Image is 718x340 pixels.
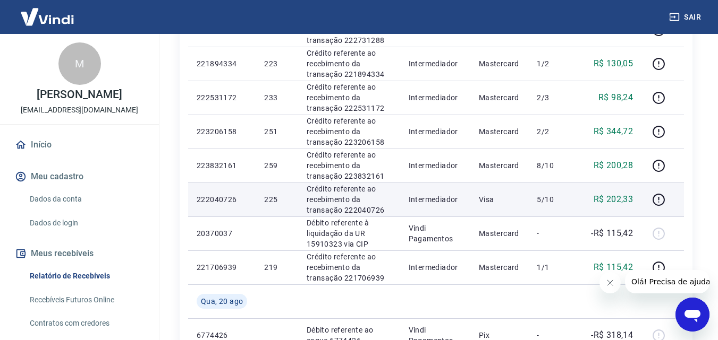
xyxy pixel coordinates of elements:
[594,261,633,274] p: R$ 115,42
[307,116,392,147] p: Crédito referente ao recebimento da transação 223206158
[537,262,568,273] p: 1/1
[13,165,146,188] button: Meu cadastro
[307,48,392,80] p: Crédito referente ao recebimento da transação 221894334
[58,42,101,85] div: M
[307,82,392,114] p: Crédito referente ao recebimento da transação 222531172
[21,104,138,116] p: [EMAIL_ADDRESS][DOMAIN_NAME]
[197,58,247,69] p: 221894334
[13,133,146,156] a: Início
[197,228,247,239] p: 20370037
[409,160,462,171] p: Intermediador
[264,126,289,137] p: 251
[409,58,462,69] p: Intermediador
[479,262,520,273] p: Mastercard
[197,160,247,171] p: 223832161
[625,270,709,293] iframe: Mensagem da empresa
[26,212,146,234] a: Dados de login
[479,160,520,171] p: Mastercard
[264,194,289,205] p: 225
[591,227,633,240] p: -R$ 115,42
[594,57,633,70] p: R$ 130,05
[264,58,289,69] p: 223
[479,228,520,239] p: Mastercard
[307,184,392,215] p: Crédito referente ao recebimento da transação 222040726
[594,193,633,206] p: R$ 202,33
[409,126,462,137] p: Intermediador
[479,126,520,137] p: Mastercard
[599,272,621,293] iframe: Fechar mensagem
[264,262,289,273] p: 219
[264,92,289,103] p: 233
[667,7,705,27] button: Sair
[537,126,568,137] p: 2/2
[13,1,82,33] img: Vindi
[264,160,289,171] p: 259
[26,265,146,287] a: Relatório de Recebíveis
[537,194,568,205] p: 5/10
[26,289,146,311] a: Recebíveis Futuros Online
[409,262,462,273] p: Intermediador
[26,312,146,334] a: Contratos com credores
[197,126,247,137] p: 223206158
[13,242,146,265] button: Meus recebíveis
[201,296,243,307] span: Qua, 20 ago
[307,217,392,249] p: Débito referente à liquidação da UR 15910323 via CIP
[537,92,568,103] p: 2/3
[537,228,568,239] p: -
[307,150,392,181] p: Crédito referente ao recebimento da transação 223832161
[598,91,633,104] p: R$ 98,24
[307,251,392,283] p: Crédito referente ao recebimento da transação 221706939
[537,160,568,171] p: 8/10
[26,188,146,210] a: Dados da conta
[594,159,633,172] p: R$ 200,28
[409,92,462,103] p: Intermediador
[6,7,89,16] span: Olá! Precisa de ajuda?
[537,58,568,69] p: 1/2
[479,194,520,205] p: Visa
[197,194,247,205] p: 222040726
[479,92,520,103] p: Mastercard
[594,125,633,138] p: R$ 344,72
[675,298,709,332] iframe: Botão para abrir a janela de mensagens
[37,89,122,100] p: [PERSON_NAME]
[197,92,247,103] p: 222531172
[479,58,520,69] p: Mastercard
[409,223,462,244] p: Vindi Pagamentos
[197,262,247,273] p: 221706939
[409,194,462,205] p: Intermediador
